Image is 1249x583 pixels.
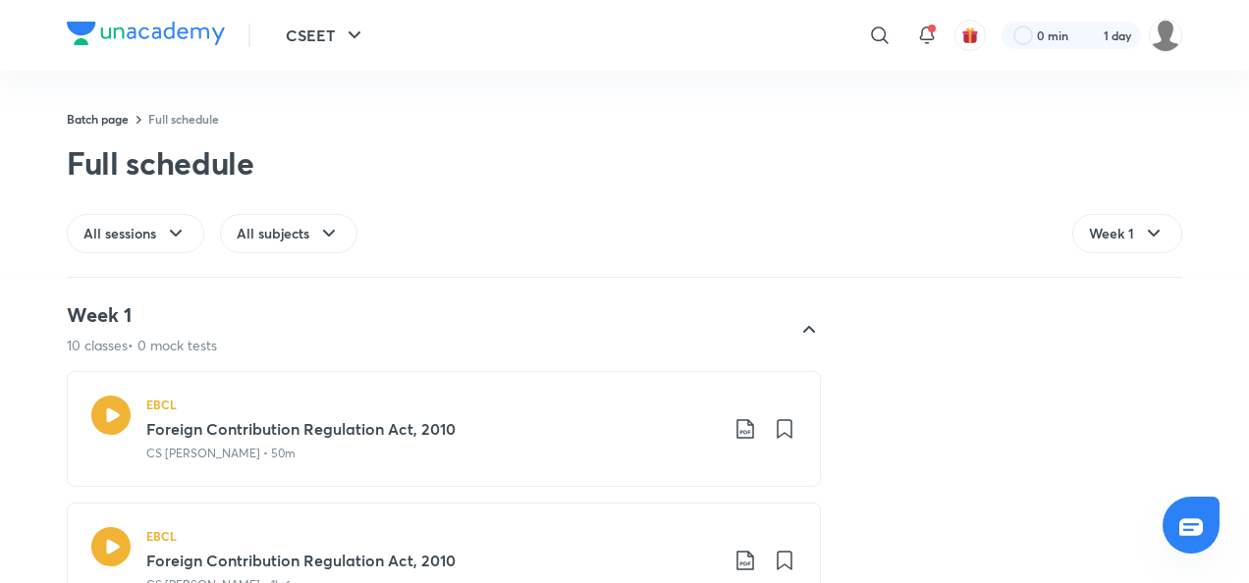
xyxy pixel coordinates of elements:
h4: Week 1 [67,302,217,328]
img: Company Logo [67,22,225,45]
span: Week 1 [1089,224,1134,243]
h5: EBCL [146,396,177,413]
a: Full schedule [148,111,219,127]
span: All sessions [83,224,156,243]
div: Full schedule [67,143,254,183]
img: streak [1080,26,1100,45]
a: Company Logo [67,22,225,50]
span: All subjects [237,224,309,243]
h3: Foreign Contribution Regulation Act, 2010 [146,549,718,572]
img: avatar [961,26,979,44]
h5: EBCL [146,527,177,545]
button: avatar [954,20,986,51]
p: 10 classes • 0 mock tests [67,336,217,355]
a: Batch page [67,111,129,127]
p: CS [PERSON_NAME] • 50m [146,445,296,462]
button: CSEET [274,16,378,55]
div: Week 110 classes• 0 mock tests [51,302,821,355]
img: adnan [1149,19,1182,52]
h3: Foreign Contribution Regulation Act, 2010 [146,417,718,441]
a: EBCLForeign Contribution Regulation Act, 2010CS [PERSON_NAME] • 50m [67,371,821,487]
